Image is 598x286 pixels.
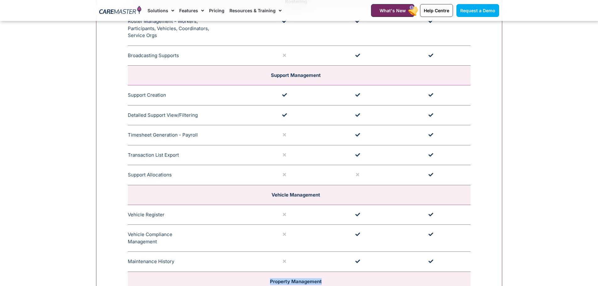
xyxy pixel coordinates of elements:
td: Roster Management - Workers, Participants, Vehicles, Coordinators, Service Orgs [128,12,251,46]
td: Maintenance History [128,252,251,272]
span: Vehicle Management [272,192,320,198]
span: What's New [380,8,406,13]
td: Support Creation [128,85,251,105]
span: Support Management [271,72,321,78]
td: Timesheet Generation - Payroll [128,125,251,145]
a: What's New [371,4,414,17]
td: Vehicle Register [128,205,251,225]
td: Broadcasting Supports [128,46,251,66]
td: Vehicle Compliance Management [128,225,251,252]
span: Property Management [270,278,322,284]
span: Help Centre [424,8,449,13]
td: Detailed Support View/Filtering [128,105,251,125]
td: Support Allocations [128,165,251,185]
td: Transaction List Export [128,145,251,165]
a: Request a Demo [456,4,499,17]
a: Help Centre [420,4,453,17]
span: Request a Demo [460,8,495,13]
img: CareMaster Logo [99,6,142,15]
